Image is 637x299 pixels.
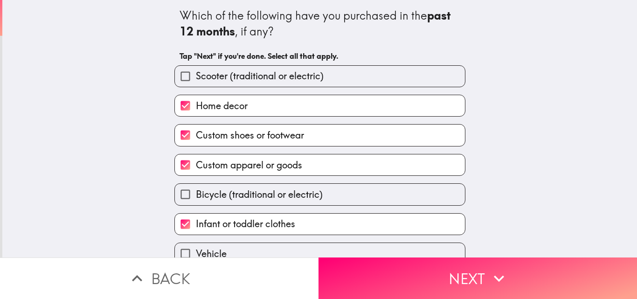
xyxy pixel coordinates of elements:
button: Custom shoes or footwear [175,125,465,146]
div: Which of the following have you purchased in the , if any? [180,8,460,39]
span: Home decor [196,99,248,112]
span: Infant or toddler clothes [196,217,295,230]
span: Vehicle [196,247,227,260]
button: Home decor [175,95,465,116]
span: Bicycle (traditional or electric) [196,188,323,201]
button: Bicycle (traditional or electric) [175,184,465,205]
b: past 12 months [180,8,453,38]
button: Vehicle [175,243,465,264]
button: Next [318,257,637,299]
h6: Tap "Next" if you're done. Select all that apply. [180,51,460,61]
button: Custom apparel or goods [175,154,465,175]
button: Infant or toddler clothes [175,214,465,235]
span: Custom shoes or footwear [196,129,304,142]
span: Scooter (traditional or electric) [196,70,324,83]
button: Scooter (traditional or electric) [175,66,465,87]
span: Custom apparel or goods [196,159,302,172]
